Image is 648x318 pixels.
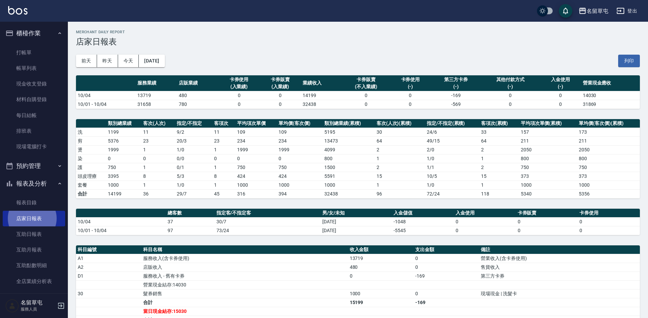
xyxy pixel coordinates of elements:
td: 10 / 5 [425,172,479,181]
td: 0 [540,100,581,109]
th: 平均項次單價(累積) [519,119,577,128]
a: 現金收支登錄 [3,76,65,92]
div: (-) [541,83,579,90]
button: 今天 [118,55,139,67]
td: 10/04 [76,91,136,100]
div: (不入業績) [344,83,388,90]
th: 單均價(客次價) [277,119,323,128]
img: Logo [8,6,27,15]
th: 客次(人次) [141,119,175,128]
td: -169 [414,298,479,307]
td: 5 / 3 [175,172,213,181]
td: 373 [519,172,577,181]
td: 1 / 0 [425,181,479,189]
a: 材料自購登錄 [3,92,65,107]
button: 櫃檯作業 [3,24,65,42]
td: -5545 [392,226,454,235]
td: 合計 [76,189,106,198]
td: -1048 [392,217,454,226]
td: 1 [212,163,235,172]
td: 37 [166,217,215,226]
td: 13473 [323,136,375,145]
div: (入業績) [220,83,258,90]
td: 售貨收入 [479,263,640,272]
td: 0 [342,91,390,100]
td: 2 [375,145,425,154]
th: 單均價(客次價)(累積) [577,119,640,128]
td: 800 [323,154,375,163]
th: 支出金額 [414,245,479,254]
td: 118 [479,189,519,198]
td: 1 [375,181,425,189]
td: 14199 [301,91,342,100]
th: 客次(人次)(累積) [375,119,425,128]
td: 32438 [301,100,342,109]
a: 排班表 [3,123,65,139]
td: 0 [218,91,260,100]
td: 109 [277,128,323,136]
td: 234 [235,136,277,145]
td: 0 / 1 [175,163,213,172]
a: 營業統計分析表 [3,289,65,305]
td: 1000 [577,181,640,189]
td: 15199 [348,298,414,307]
td: 5376 [106,136,141,145]
th: 平均項次單價 [235,119,277,128]
td: 0 [260,91,301,100]
td: 31658 [136,100,177,109]
td: 1999 [106,145,141,154]
a: 互助點數明細 [3,258,65,273]
td: 36 [141,189,175,198]
div: 名留草屯 [587,7,608,15]
th: 收入金額 [348,245,414,254]
table: a dense table [76,75,640,109]
td: 0 [578,226,640,235]
td: 護 [76,163,106,172]
td: 5591 [323,172,375,181]
td: 0 [578,217,640,226]
div: 卡券使用 [220,76,258,83]
td: 373 [577,172,640,181]
td: 72/24 [425,189,479,198]
td: 0 [516,226,578,235]
div: 第三方卡券 [433,76,479,83]
td: 5356 [577,189,640,198]
a: 報表目錄 [3,195,65,210]
a: 現場電腦打卡 [3,139,65,154]
td: 8 [212,172,235,181]
th: 男/女/未知 [321,209,392,218]
th: 科目名稱 [141,245,348,254]
td: 1000 [323,181,375,189]
td: 0 [141,154,175,163]
th: 指定/不指定 [175,119,213,128]
td: 750 [106,163,141,172]
td: 45 [212,189,235,198]
td: 9 / 2 [175,128,213,136]
td: 剪 [76,136,106,145]
td: [DATE] [321,226,392,235]
td: 10/01 - 10/04 [76,100,136,109]
td: 316 [235,189,277,198]
th: 卡券使用 [578,209,640,218]
td: 0 [106,154,141,163]
td: D1 [76,272,141,280]
div: (-) [483,83,538,90]
td: 13719 [136,91,177,100]
td: 14030 [581,91,640,100]
td: 10/04 [76,217,166,226]
td: 33 [479,128,519,136]
td: [DATE] [321,217,392,226]
td: 0 [235,154,277,163]
div: 卡券販賣 [261,76,299,83]
td: 5195 [323,128,375,136]
p: 服務人員 [21,306,55,312]
td: 4099 [323,145,375,154]
div: 入金使用 [541,76,579,83]
td: 750 [577,163,640,172]
th: 科目編號 [76,245,141,254]
td: 2 [479,145,519,154]
td: 合計 [141,298,348,307]
th: 入金儲值 [392,209,454,218]
td: 1 / 1 [425,163,479,172]
td: 1000 [348,289,414,298]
